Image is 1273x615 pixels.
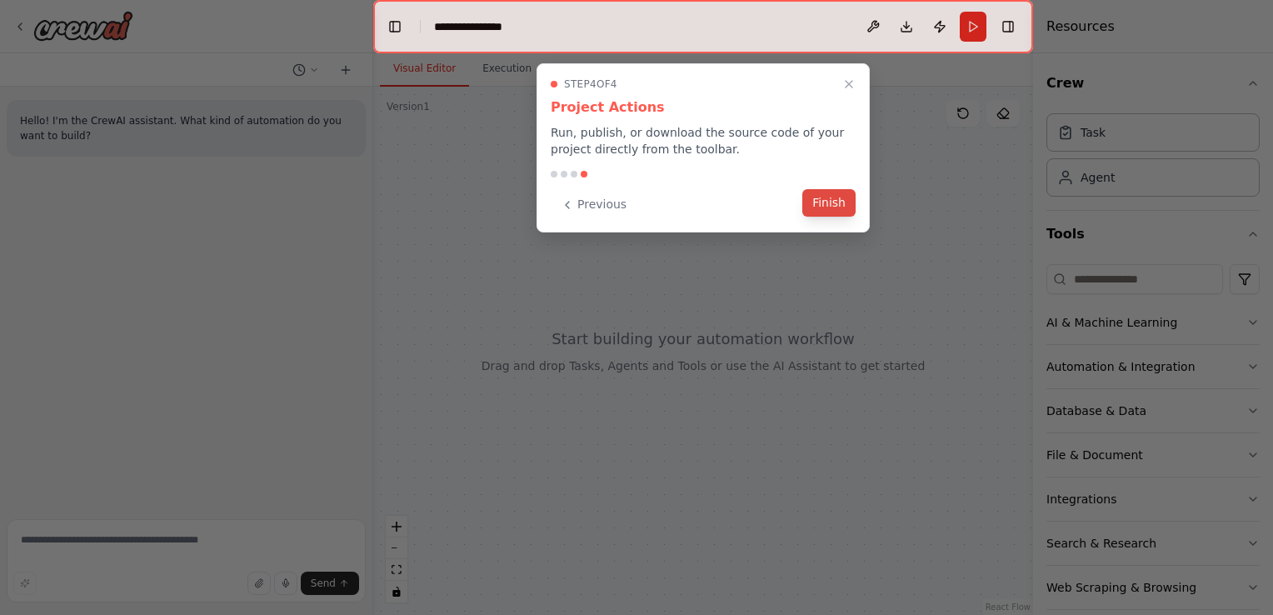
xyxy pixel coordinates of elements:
[551,191,636,218] button: Previous
[802,189,856,217] button: Finish
[564,77,617,91] span: Step 4 of 4
[551,97,856,117] h3: Project Actions
[839,74,859,94] button: Close walkthrough
[383,15,407,38] button: Hide left sidebar
[551,124,856,157] p: Run, publish, or download the source code of your project directly from the toolbar.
